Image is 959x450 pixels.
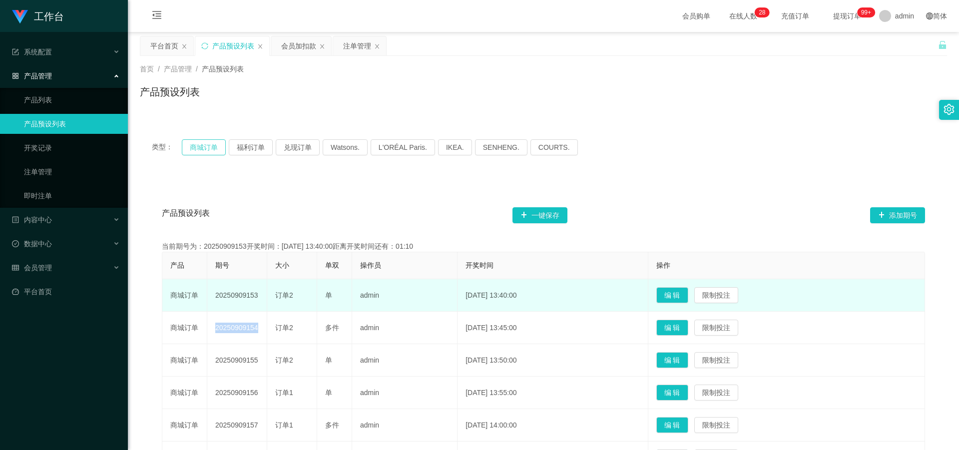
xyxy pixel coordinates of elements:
button: 限制投注 [694,287,738,303]
i: 图标: appstore-o [12,72,19,79]
button: 福利订单 [229,139,273,155]
span: 开奖时间 [466,261,493,269]
span: 在线人数 [724,12,762,19]
a: 开奖记录 [24,138,120,158]
span: 订单2 [275,356,293,364]
button: 编 辑 [656,352,688,368]
i: 图标: profile [12,216,19,223]
i: 图标: table [12,264,19,271]
td: [DATE] 13:40:00 [458,279,648,312]
a: 产品预设列表 [24,114,120,134]
p: 2 [759,7,762,17]
button: 限制投注 [694,385,738,401]
button: Watsons. [323,139,368,155]
div: 会员加扣款 [281,36,316,55]
span: 单 [325,291,332,299]
i: 图标: close [374,43,380,49]
a: 产品列表 [24,90,120,110]
button: 编 辑 [656,417,688,433]
div: 当前期号为：20250909153开奖时间：[DATE] 13:40:00距离开奖时间还有：01:10 [162,241,925,252]
div: 产品预设列表 [212,36,254,55]
button: 编 辑 [656,385,688,401]
i: 图标: close [257,43,263,49]
a: 图标: dashboard平台首页 [12,282,120,302]
i: 图标: sync [201,42,208,49]
button: 限制投注 [694,352,738,368]
a: 工作台 [12,12,64,20]
span: 内容中心 [12,216,52,224]
td: 商城订单 [162,312,207,344]
div: 注单管理 [343,36,371,55]
td: [DATE] 13:50:00 [458,344,648,377]
span: 多件 [325,421,339,429]
td: admin [352,312,458,344]
i: 图标: setting [944,104,955,115]
td: 商城订单 [162,344,207,377]
td: [DATE] 13:45:00 [458,312,648,344]
p: 8 [762,7,766,17]
sup: 28 [755,7,769,17]
td: 20250909154 [207,312,267,344]
span: 充值订单 [776,12,814,19]
span: 类型： [152,139,182,155]
i: 图标: menu-fold [140,0,174,32]
img: logo.9652507e.png [12,10,28,24]
td: admin [352,377,458,409]
button: 限制投注 [694,417,738,433]
span: 数据中心 [12,240,52,248]
button: L'ORÉAL Paris. [371,139,435,155]
div: 平台首页 [150,36,178,55]
button: 兑现订单 [276,139,320,155]
td: 商城订单 [162,409,207,442]
sup: 1118 [857,7,875,17]
td: [DATE] 14:00:00 [458,409,648,442]
span: 操作员 [360,261,381,269]
i: 图标: close [181,43,187,49]
td: admin [352,344,458,377]
span: 操作 [656,261,670,269]
span: 产品管理 [164,65,192,73]
span: 产品预设列表 [162,207,210,223]
i: 图标: check-circle-o [12,240,19,247]
button: 商城订单 [182,139,226,155]
span: 期号 [215,261,229,269]
td: admin [352,279,458,312]
span: / [196,65,198,73]
td: 20250909157 [207,409,267,442]
button: 限制投注 [694,320,738,336]
button: 编 辑 [656,320,688,336]
button: 编 辑 [656,287,688,303]
span: 单 [325,389,332,397]
span: 产品管理 [12,72,52,80]
span: 会员管理 [12,264,52,272]
span: 订单1 [275,389,293,397]
span: 系统配置 [12,48,52,56]
span: 订单2 [275,291,293,299]
i: 图标: global [926,12,933,19]
span: 单 [325,356,332,364]
i: 图标: close [319,43,325,49]
td: 商城订单 [162,279,207,312]
i: 图标: unlock [938,40,947,49]
span: 单双 [325,261,339,269]
a: 即时注单 [24,186,120,206]
span: 产品 [170,261,184,269]
span: 订单1 [275,421,293,429]
span: 产品预设列表 [202,65,244,73]
td: admin [352,409,458,442]
td: 商城订单 [162,377,207,409]
h1: 工作台 [34,0,64,32]
a: 注单管理 [24,162,120,182]
span: 订单2 [275,324,293,332]
td: [DATE] 13:55:00 [458,377,648,409]
button: 图标: plus添加期号 [870,207,925,223]
button: IKEA. [438,139,472,155]
button: SENHENG. [475,139,527,155]
span: 大小 [275,261,289,269]
i: 图标: form [12,48,19,55]
td: 20250909155 [207,344,267,377]
button: 图标: plus一键保存 [512,207,567,223]
span: / [158,65,160,73]
h1: 产品预设列表 [140,84,200,99]
td: 20250909156 [207,377,267,409]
